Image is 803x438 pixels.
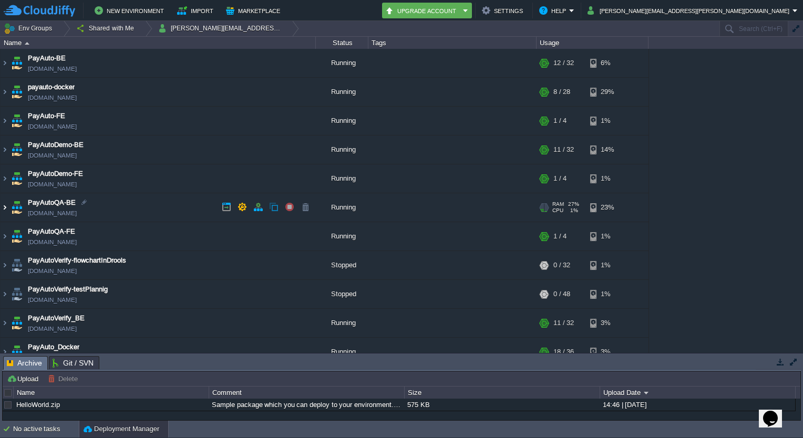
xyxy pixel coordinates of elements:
[28,208,77,218] a: [DOMAIN_NAME]
[210,387,404,399] div: Comment
[316,338,368,366] div: Running
[13,421,79,437] div: No active tasks
[405,387,600,399] div: Size
[28,111,65,121] a: PayAuto-FE
[552,201,564,207] span: RAM
[9,107,24,135] img: AMDAwAAAACH5BAEAAAAALAAAAAABAAEAAAICRAEAOw==
[28,313,85,324] a: PayAutoVerify_BE
[1,78,9,106] img: AMDAwAAAACH5BAEAAAAALAAAAAABAAEAAAICRAEAOw==
[28,255,126,266] a: PayAutoVerify-flowchartInDrools
[1,135,9,164] img: AMDAwAAAACH5BAEAAAAALAAAAAABAAEAAAICRAEAOw==
[590,49,624,77] div: 6%
[28,121,77,132] a: [DOMAIN_NAME]
[537,37,648,49] div: Usage
[553,49,574,77] div: 12 / 32
[1,107,9,135] img: AMDAwAAAACH5BAEAAAAALAAAAAABAAEAAAICRAEAOw==
[590,309,624,337] div: 3%
[316,49,368,77] div: Running
[553,135,574,164] div: 11 / 32
[95,4,167,17] button: New Environment
[7,374,42,383] button: Upload
[1,280,9,308] img: AMDAwAAAACH5BAEAAAAALAAAAAABAAEAAAICRAEAOw==
[9,338,24,366] img: AMDAwAAAACH5BAEAAAAALAAAAAABAAEAAAICRAEAOw==
[316,135,368,164] div: Running
[28,140,84,150] a: PayAutoDemo-BE
[16,401,60,409] a: HelloWorld.zip
[1,309,9,337] img: AMDAwAAAACH5BAEAAAAALAAAAAABAAEAAAICRAEAOw==
[28,82,75,92] a: payauto-docker
[590,280,624,308] div: 1%
[1,193,9,222] img: AMDAwAAAACH5BAEAAAAALAAAAAABAAEAAAICRAEAOw==
[552,207,563,214] span: CPU
[316,251,368,279] div: Stopped
[588,4,792,17] button: [PERSON_NAME][EMAIL_ADDRESS][PERSON_NAME][DOMAIN_NAME]
[316,309,368,337] div: Running
[158,21,284,36] button: [PERSON_NAME][EMAIL_ADDRESS][PERSON_NAME][DOMAIN_NAME]
[226,4,283,17] button: Marketplace
[316,107,368,135] div: Running
[28,92,77,103] a: [DOMAIN_NAME]
[568,201,579,207] span: 27%
[28,169,83,179] a: PayAutoDemo-FE
[28,150,77,161] a: [DOMAIN_NAME]
[9,309,24,337] img: AMDAwAAAACH5BAEAAAAALAAAAAABAAEAAAICRAEAOw==
[28,179,77,190] a: [DOMAIN_NAME]
[177,4,217,17] button: Import
[84,424,159,434] button: Deployment Manager
[539,4,569,17] button: Help
[405,399,599,411] div: 575 KB
[553,164,567,193] div: 1 / 4
[316,78,368,106] div: Running
[553,222,567,251] div: 1 / 4
[1,251,9,279] img: AMDAwAAAACH5BAEAAAAALAAAAAABAAEAAAICRAEAOw==
[25,42,29,45] img: AMDAwAAAACH5BAEAAAAALAAAAAABAAEAAAICRAEAOw==
[590,78,624,106] div: 29%
[14,387,209,399] div: Name
[482,4,526,17] button: Settings
[590,251,624,279] div: 1%
[28,324,77,334] span: [DOMAIN_NAME]
[53,357,94,369] span: Git / SVN
[553,78,570,106] div: 8 / 28
[590,193,624,222] div: 23%
[601,387,795,399] div: Upload Date
[28,237,77,247] a: [DOMAIN_NAME]
[553,309,574,337] div: 11 / 32
[28,64,77,74] a: [DOMAIN_NAME]
[590,107,624,135] div: 1%
[316,37,368,49] div: Status
[28,284,108,295] a: PayAutoVerify-testPlannig
[76,21,138,36] button: Shared with Me
[1,338,9,366] img: AMDAwAAAACH5BAEAAAAALAAAAAABAAEAAAICRAEAOw==
[4,21,56,36] button: Env Groups
[759,396,792,427] iframe: chat widget
[9,251,24,279] img: AMDAwAAAACH5BAEAAAAALAAAAAABAAEAAAICRAEAOw==
[553,107,567,135] div: 1 / 4
[553,280,570,308] div: 0 / 48
[369,37,536,49] div: Tags
[28,226,75,237] a: PayAutoQA-FE
[385,4,460,17] button: Upgrade Account
[4,4,75,17] img: CloudJiffy
[28,266,77,276] a: [DOMAIN_NAME]
[209,399,404,411] div: Sample package which you can deploy to your environment. Feel free to delete and upload a package...
[1,222,9,251] img: AMDAwAAAACH5BAEAAAAALAAAAAABAAEAAAICRAEAOw==
[590,164,624,193] div: 1%
[316,280,368,308] div: Stopped
[1,37,315,49] div: Name
[28,53,66,64] a: PayAuto-BE
[28,342,79,352] span: PayAuto_Docker
[9,49,24,77] img: AMDAwAAAACH5BAEAAAAALAAAAAABAAEAAAICRAEAOw==
[9,78,24,106] img: AMDAwAAAACH5BAEAAAAALAAAAAABAAEAAAICRAEAOw==
[28,352,77,363] a: [DOMAIN_NAME]
[28,197,76,208] span: PayAutoQA-BE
